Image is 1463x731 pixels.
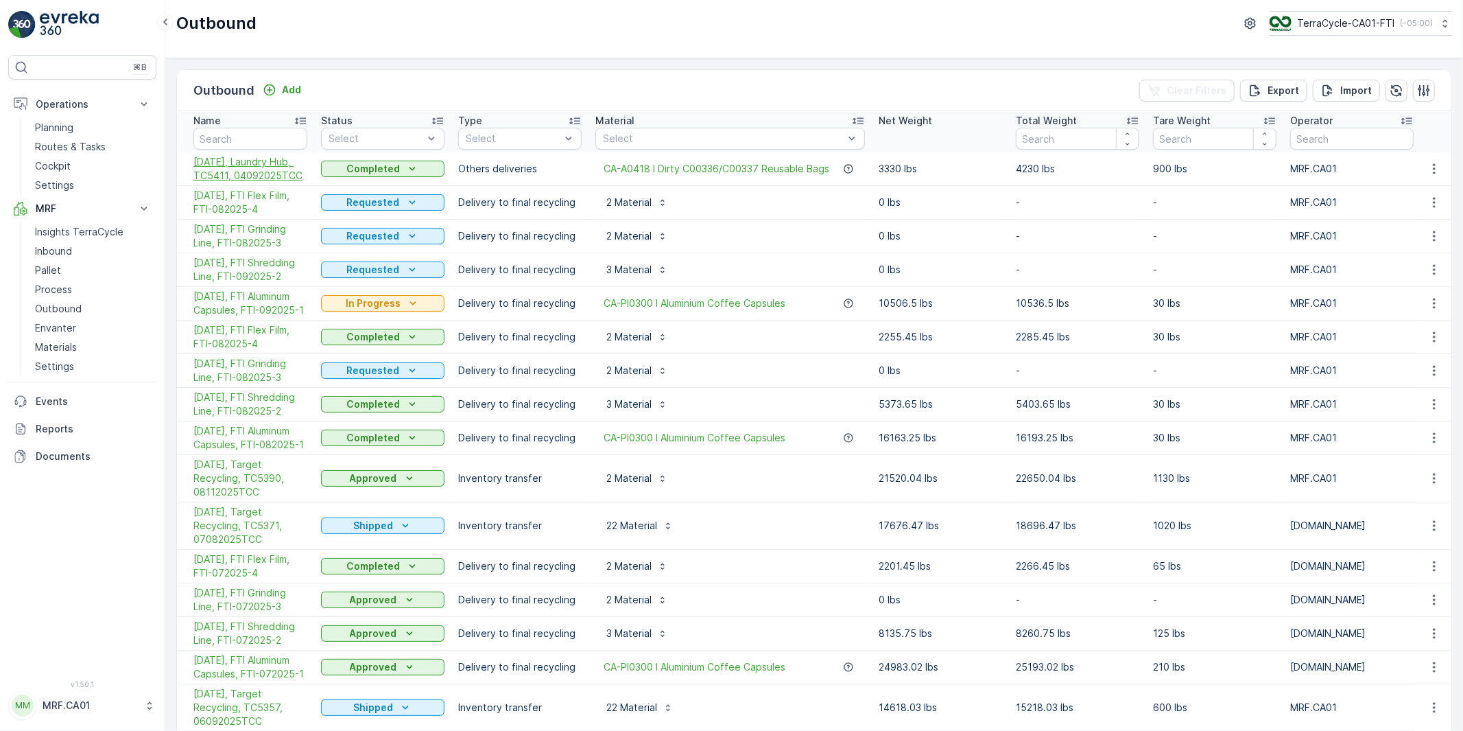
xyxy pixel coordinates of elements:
[193,155,307,183] span: [DATE], Laundry Hub, TC5411, 04092025TCC
[8,195,156,222] button: MRF
[1153,431,1276,445] p: 30 lbs
[35,321,76,335] p: Envanter
[458,660,582,674] p: Delivery to final recycling
[604,559,652,573] p: 2 Material
[879,114,932,128] p: Net Weight
[604,229,652,243] p: 2 Material
[1153,128,1276,150] input: Search
[1016,593,1139,607] p: -
[1313,80,1380,102] button: Import
[1016,330,1139,344] p: 2285.45 lbs
[353,519,393,533] p: Shipped
[1290,472,1414,485] p: MRF.CA01
[1297,16,1394,30] p: TerraCycle-CA01-FTI
[350,660,397,674] p: Approved
[8,91,156,118] button: Operations
[321,518,444,534] button: Shipped
[1016,472,1139,485] p: 22650.04 lbs
[1290,701,1414,715] p: MRF.CA01
[8,691,156,720] button: MMMRF.CA01
[604,519,657,533] p: 22 Material
[350,593,397,607] p: Approved
[595,326,676,348] button: 2 Material
[1290,263,1414,277] p: MRF.CA01
[1290,431,1414,445] p: MRF.CA01
[458,701,582,715] p: Inventory transfer
[604,364,652,378] p: 2 Material
[8,680,156,688] span: v 1.50.1
[193,323,307,351] span: [DATE], FTI Flex Film, FTI-082025-4
[193,290,307,317] span: [DATE], FTI Aluminum Capsules, FTI-092025-1
[321,396,444,413] button: Completed
[1153,229,1276,243] p: -
[1290,627,1414,640] p: [DOMAIN_NAME]
[879,297,1002,310] p: 10506.5 lbs
[1153,330,1276,344] p: 30 lbs
[1290,297,1414,310] p: MRF.CA01
[1016,559,1139,573] p: 2266.45 lbs
[8,388,156,415] a: Events
[29,156,156,176] a: Cockpit
[458,559,582,573] p: Delivery to final recycling
[604,330,652,344] p: 2 Material
[346,330,400,344] p: Completed
[879,701,1002,715] p: 14618.03 lbs
[193,128,307,150] input: Search
[1153,297,1276,310] p: 30 lbs
[353,701,393,715] p: Shipped
[36,97,129,111] p: Operations
[1016,660,1139,674] p: 25193.02 lbs
[595,467,676,489] button: 2 Material
[1016,519,1139,533] p: 18696.47 lbs
[879,229,1002,243] p: 0 lbs
[1290,519,1414,533] p: [DOMAIN_NAME]
[350,472,397,485] p: Approved
[595,192,676,213] button: 2 Material
[595,360,676,382] button: 2 Material
[193,155,307,183] a: 09/09/25, Laundry Hub, TC5411, 04092025TCC
[604,297,785,310] span: CA-PI0300 I Aluminium Coffee Capsules
[1290,660,1414,674] p: [DOMAIN_NAME]
[29,242,156,261] a: Inbound
[604,660,785,674] span: CA-PI0300 I Aluminium Coffee Capsules
[193,687,307,728] span: [DATE], Target Recycling, TC5357, 06092025TCC
[604,196,652,209] p: 2 Material
[36,422,151,436] p: Reports
[350,627,397,640] p: Approved
[193,256,307,283] span: [DATE], FTI Shredding Line, FTI-092025-2
[29,176,156,195] a: Settings
[347,229,400,243] p: Requested
[193,391,307,418] span: [DATE], FTI Shredding Line, FTI-082025-2
[604,431,785,445] span: CA-PI0300 I Aluminium Coffee Capsules
[879,364,1002,378] p: 0 lbs
[1290,114,1333,128] p: Operator
[595,259,676,281] button: 3 Material
[595,114,634,128] p: Material
[879,431,1002,445] p: 16163.25 lbs
[321,194,444,211] button: Requested
[1016,162,1139,176] p: 4230 lbs
[35,302,82,316] p: Outbound
[458,364,582,378] p: Delivery to final recycling
[1153,519,1276,533] p: 1020 lbs
[35,264,61,277] p: Pallet
[193,620,307,647] a: 07/01/25, FTI Shredding Line, FTI-072025-2
[1016,627,1139,640] p: 8260.75 lbs
[1167,84,1226,97] p: Clear Filters
[879,519,1002,533] p: 17676.47 lbs
[193,424,307,452] span: [DATE], FTI Aluminum Capsules, FTI-082025-1
[879,559,1002,573] p: 2201.45 lbs
[29,338,156,357] a: Materials
[1290,162,1414,176] p: MRF.CA01
[466,132,560,146] p: Select
[193,114,221,128] p: Name
[321,362,444,379] button: Requested
[8,11,36,38] img: logo
[1290,229,1414,243] p: MRF.CA01
[1153,114,1211,128] p: Tare Weight
[1290,196,1414,209] p: MRF.CA01
[879,660,1002,674] p: 24983.02 lbs
[193,189,307,216] span: [DATE], FTI Flex Film, FTI-082025-4
[604,263,652,277] p: 3 Material
[321,295,444,312] button: In Progress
